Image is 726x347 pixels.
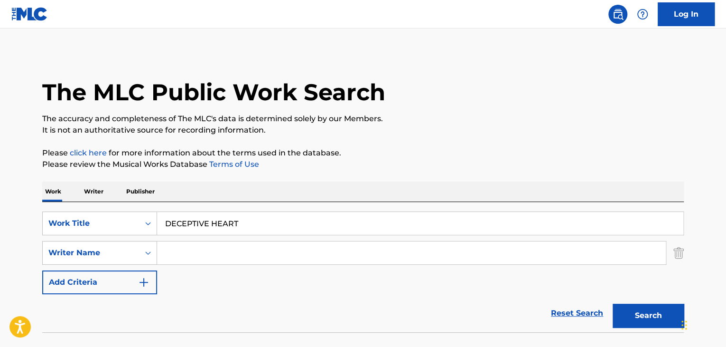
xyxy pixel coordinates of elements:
p: Please for more information about the terms used in the database. [42,147,684,159]
p: Publisher [123,182,158,202]
div: Writer Name [48,247,134,259]
img: Delete Criterion [673,241,684,265]
a: Terms of Use [207,160,259,169]
a: Reset Search [546,303,608,324]
div: Drag [681,311,687,339]
iframe: Chat Widget [679,301,726,347]
p: The accuracy and completeness of The MLC's data is determined solely by our Members. [42,113,684,125]
img: MLC Logo [11,7,48,21]
button: Add Criteria [42,270,157,294]
a: Public Search [608,5,627,24]
div: Help [633,5,652,24]
p: Please review the Musical Works Database [42,159,684,170]
p: It is not an authoritative source for recording information. [42,125,684,136]
form: Search Form [42,212,684,332]
a: Log In [658,2,715,26]
img: search [612,9,624,20]
button: Search [613,304,684,328]
a: click here [70,148,107,157]
p: Writer [81,182,106,202]
p: Work [42,182,64,202]
div: Work Title [48,218,134,229]
img: help [637,9,648,20]
h1: The MLC Public Work Search [42,78,385,106]
img: 9d2ae6d4665cec9f34b9.svg [138,277,149,288]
